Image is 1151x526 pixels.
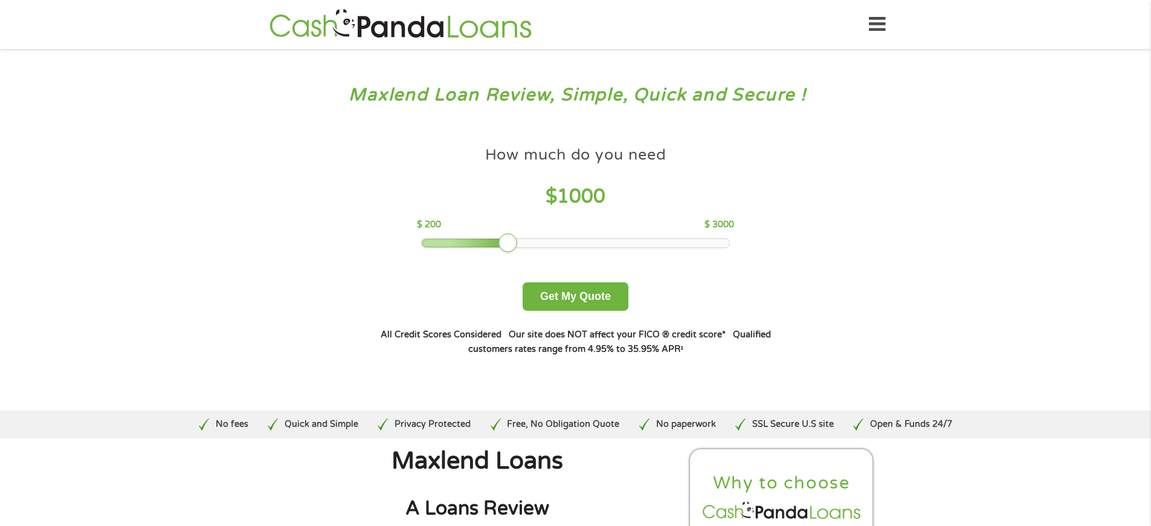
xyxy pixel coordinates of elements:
h3: Maxlend Loan Review, Simple, Quick and Secure ! [35,84,1117,106]
h2: A Loans Review [277,496,678,521]
p: SSL Secure U.S site [752,418,834,431]
p: $ 200 [417,218,441,232]
h4: How much do you need [485,145,666,165]
p: Open & Funds 24/7 [870,418,952,431]
span: 1000 [557,185,605,208]
p: Quick and Simple [285,418,358,431]
p: Privacy Protected [395,418,471,431]
span: Maxlend Loans [392,447,563,475]
p: $ 3000 [704,218,734,232]
p: No fees [216,418,248,431]
img: GetLoanNow Logo [266,7,535,42]
strong: All Credit Scores Considered [381,330,501,340]
strong: Our site does NOT affect your FICO ® credit score* [509,330,726,340]
h2: Why to choose [700,472,863,495]
p: No paperwork [656,418,716,431]
h4: $ [417,184,734,209]
strong: Qualified customers rates range from 4.95% to 35.95% APR¹ [468,330,771,354]
button: Get My Quote [523,282,628,311]
p: Free, No Obligation Quote [507,418,619,431]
